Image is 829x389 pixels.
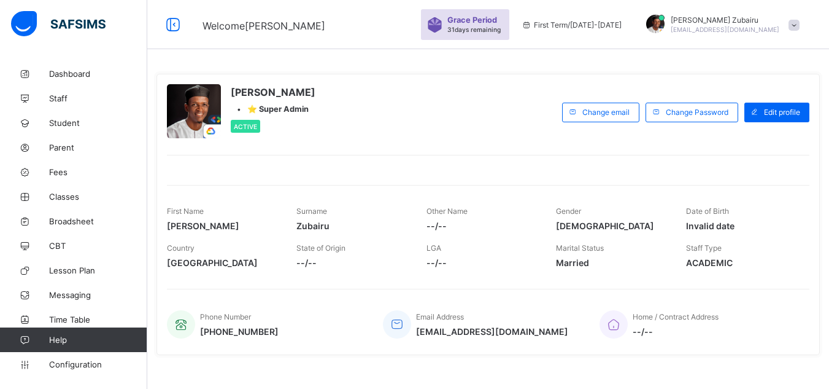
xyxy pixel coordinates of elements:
span: Change email [582,108,630,117]
span: Country [167,243,195,253]
span: [PHONE_NUMBER] [200,326,279,337]
span: Email Address [416,312,464,321]
span: Active [234,123,257,130]
span: State of Origin [296,243,345,253]
span: Date of Birth [686,206,729,216]
span: Change Password [666,108,728,117]
span: Parent [49,143,147,152]
span: [PERSON_NAME] [167,221,278,231]
span: 31 days remaining [447,26,501,33]
span: Dashboard [49,69,147,79]
span: Home / Contract Address [633,312,719,321]
span: Other Name [426,206,468,216]
span: --/-- [426,257,538,268]
img: sticker-purple.71386a28dfed39d6af7621340158ba97.svg [427,17,442,33]
span: Grace Period [447,15,497,25]
span: CBT [49,241,147,251]
span: ⭐ Super Admin [247,104,309,114]
span: Broadsheet [49,216,147,226]
span: Lesson Plan [49,265,147,275]
span: Marital Status [556,243,604,253]
span: Staff [49,93,147,103]
span: Fees [49,167,147,177]
span: Configuration [49,360,147,369]
div: • [231,104,315,114]
span: [DEMOGRAPHIC_DATA] [556,221,667,231]
span: Gender [556,206,581,216]
span: [EMAIL_ADDRESS][DOMAIN_NAME] [416,326,568,337]
span: --/-- [633,326,719,337]
span: session/term information [522,20,622,29]
span: Married [556,257,667,268]
span: [PERSON_NAME] [231,86,315,98]
span: ACADEMIC [686,257,797,268]
div: Umar FaruqZubairu [634,15,806,35]
span: [PERSON_NAME] Zubairu [671,15,779,25]
span: Time Table [49,315,147,324]
span: Phone Number [200,312,251,321]
img: safsims [11,11,106,37]
span: LGA [426,243,441,253]
span: Surname [296,206,327,216]
span: Zubairu [296,221,407,231]
span: Student [49,118,147,128]
span: Edit profile [764,108,800,117]
span: Classes [49,192,147,202]
span: [GEOGRAPHIC_DATA] [167,257,278,268]
span: First Name [167,206,204,216]
span: [EMAIL_ADDRESS][DOMAIN_NAME] [671,26,779,33]
span: --/-- [426,221,538,231]
span: --/-- [296,257,407,268]
span: Messaging [49,290,147,300]
span: Invalid date [686,221,797,231]
span: Help [49,335,147,345]
span: Welcome [PERSON_NAME] [202,20,325,32]
span: Staff Type [686,243,722,253]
